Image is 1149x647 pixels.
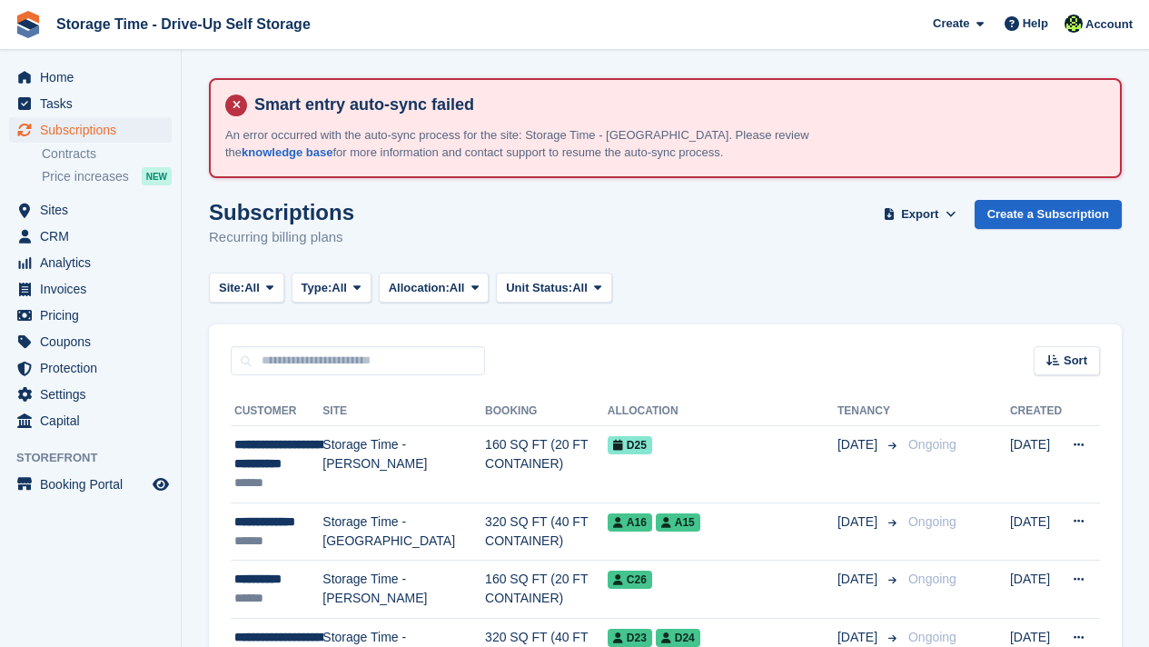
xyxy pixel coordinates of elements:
th: Allocation [608,397,837,426]
span: Allocation: [389,279,450,297]
span: All [332,279,347,297]
span: Create [933,15,969,33]
img: stora-icon-8386f47178a22dfd0bd8f6a31ec36ba5ce8667c1dd55bd0f319d3a0aa187defe.svg [15,11,42,38]
a: menu [9,117,172,143]
a: menu [9,91,172,116]
button: Unit Status: All [496,273,611,303]
span: Export [901,205,938,224]
span: Price increases [42,168,129,185]
a: menu [9,65,172,90]
span: Account [1085,15,1133,34]
span: [DATE] [837,570,881,589]
span: A15 [656,513,700,532]
button: Site: All [209,273,284,303]
span: Ongoing [908,514,956,529]
span: Unit Status: [506,279,572,297]
span: Sites [40,197,149,223]
th: Tenancy [837,397,901,426]
span: Invoices [40,276,149,302]
span: Capital [40,408,149,433]
a: Contracts [42,145,172,163]
th: Customer [231,397,322,426]
td: Storage Time - [GEOGRAPHIC_DATA] [322,503,485,561]
span: Tasks [40,91,149,116]
span: Type: [302,279,332,297]
a: menu [9,408,172,433]
td: [DATE] [1010,503,1062,561]
span: All [572,279,588,297]
span: Sort [1064,352,1087,370]
span: [DATE] [837,513,881,532]
a: menu [9,303,172,328]
p: Recurring billing plans [209,227,354,248]
span: Ongoing [908,572,956,586]
span: Subscriptions [40,117,149,143]
a: Storage Time - Drive-Up Self Storage [49,9,318,39]
span: Site: [219,279,244,297]
td: 320 SQ FT (40 FT CONTAINER) [485,503,608,561]
span: D24 [656,629,700,647]
a: menu [9,329,172,354]
span: Ongoing [908,437,956,452]
span: CRM [40,224,149,249]
span: C26 [608,571,652,589]
h1: Subscriptions [209,200,354,224]
a: Preview store [150,473,172,495]
th: Created [1010,397,1062,426]
a: menu [9,250,172,275]
span: All [244,279,260,297]
a: menu [9,197,172,223]
td: [DATE] [1010,426,1062,503]
img: Laaibah Sarwar [1065,15,1083,33]
a: menu [9,472,172,497]
button: Export [880,200,960,230]
span: Ongoing [908,630,956,644]
a: menu [9,382,172,407]
span: Settings [40,382,149,407]
span: [DATE] [837,435,881,454]
button: Allocation: All [379,273,490,303]
span: Storefront [16,449,181,467]
td: Storage Time - [PERSON_NAME] [322,426,485,503]
a: Create a Subscription [975,200,1122,230]
p: An error occurred with the auto-sync process for the site: Storage Time - [GEOGRAPHIC_DATA]. Plea... [225,126,861,162]
span: Help [1023,15,1048,33]
button: Type: All [292,273,371,303]
span: Booking Portal [40,472,149,497]
span: A16 [608,513,652,532]
a: menu [9,355,172,381]
td: 160 SQ FT (20 FT CONTAINER) [485,561,608,619]
th: Site [322,397,485,426]
a: Price increases NEW [42,166,172,186]
div: NEW [142,167,172,185]
span: Protection [40,355,149,381]
a: menu [9,276,172,302]
td: Storage Time - [PERSON_NAME] [322,561,485,619]
h4: Smart entry auto-sync failed [247,95,1105,115]
th: Booking [485,397,608,426]
span: [DATE] [837,628,881,647]
span: All [450,279,465,297]
td: 160 SQ FT (20 FT CONTAINER) [485,426,608,503]
a: menu [9,224,172,249]
a: knowledge base [242,145,332,159]
span: Analytics [40,250,149,275]
td: [DATE] [1010,561,1062,619]
span: Home [40,65,149,90]
span: D23 [608,629,652,647]
span: Pricing [40,303,149,328]
span: D25 [608,436,652,454]
span: Coupons [40,329,149,354]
